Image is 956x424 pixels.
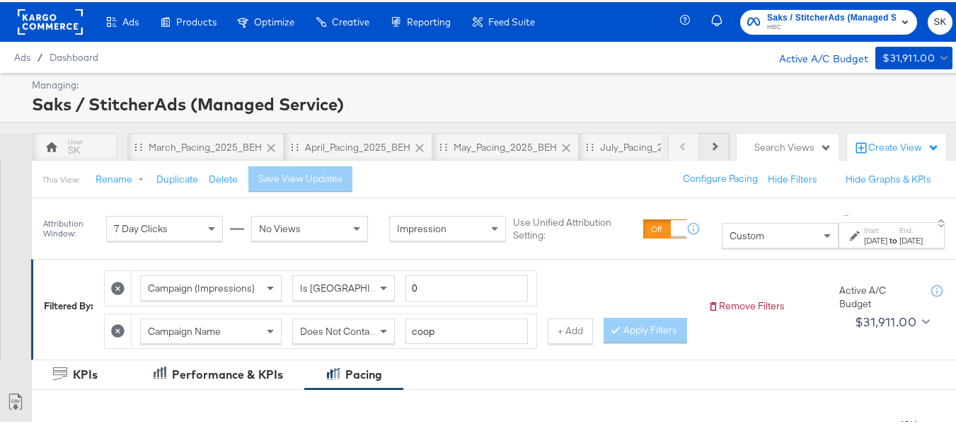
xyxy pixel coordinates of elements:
[209,171,238,184] button: Delete
[868,139,939,153] div: Create View
[740,8,917,33] button: Saks / StitcherAds (Managed Service)HBC
[513,214,638,240] label: Use Unified Attribution Setting:
[708,297,785,311] button: Remove Filters
[300,323,377,336] span: Does Not Contain
[86,165,159,190] button: Rename
[407,14,451,25] span: Reporting
[764,45,868,66] div: Active A/C Budget
[32,90,949,114] div: Saks / StitcherAds (Managed Service)
[488,14,535,25] span: Feed Suite
[149,139,262,152] div: March_Pacing_2025_BEH
[176,14,217,25] span: Products
[899,233,923,244] div: [DATE]
[30,50,50,61] span: /
[148,323,221,336] span: Campaign Name
[839,282,917,308] div: Active A/C Budget
[846,171,931,184] button: Hide Graphs & KPIs
[397,220,447,233] span: Impression
[864,233,887,244] div: [DATE]
[68,142,80,155] div: SK
[405,316,528,343] input: Enter a search term
[849,309,933,331] button: $31,911.00
[767,20,896,31] span: HBC
[768,171,817,184] button: Hide Filters
[767,8,896,23] span: Saks / StitcherAds (Managed Service)
[899,224,923,233] label: End:
[673,164,768,190] button: Configure Pacing
[42,217,99,236] div: Attribution Window:
[405,273,528,299] input: Enter a number
[172,365,283,381] div: Performance & KPIs
[134,141,142,149] div: Drag to reorder tab
[345,365,382,381] div: Pacing
[730,227,764,240] span: Custom
[291,141,299,149] div: Drag to reorder tab
[754,139,831,152] div: Search Views
[14,50,30,61] span: Ads
[44,297,93,311] div: Filtered By:
[305,139,410,152] div: April_Pacing_2025_BEH
[42,172,80,183] div: This View:
[600,139,704,152] div: July_Pacing_2025_BEH
[254,14,294,25] span: Optimize
[875,45,952,67] button: $31,911.00
[259,220,301,233] span: No Views
[928,8,952,33] button: SK
[122,14,139,25] span: Ads
[156,171,198,184] button: Duplicate
[439,141,447,149] div: Drag to reorder tab
[933,12,947,28] span: SK
[50,50,98,61] a: Dashboard
[32,76,949,90] div: Managing:
[864,224,887,233] label: Start:
[332,14,369,25] span: Creative
[887,233,899,243] strong: to
[840,211,853,216] span: ↑
[73,365,98,381] div: KPIs
[855,309,916,331] div: $31,911.00
[586,141,594,149] div: Drag to reorder tab
[548,316,593,342] button: + Add
[114,220,168,233] span: 7 Day Clicks
[148,280,255,292] span: Campaign (Impressions)
[882,47,935,65] div: $31,911.00
[300,280,408,292] span: Is [GEOGRAPHIC_DATA]
[454,139,557,152] div: May_Pacing_2025_BEH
